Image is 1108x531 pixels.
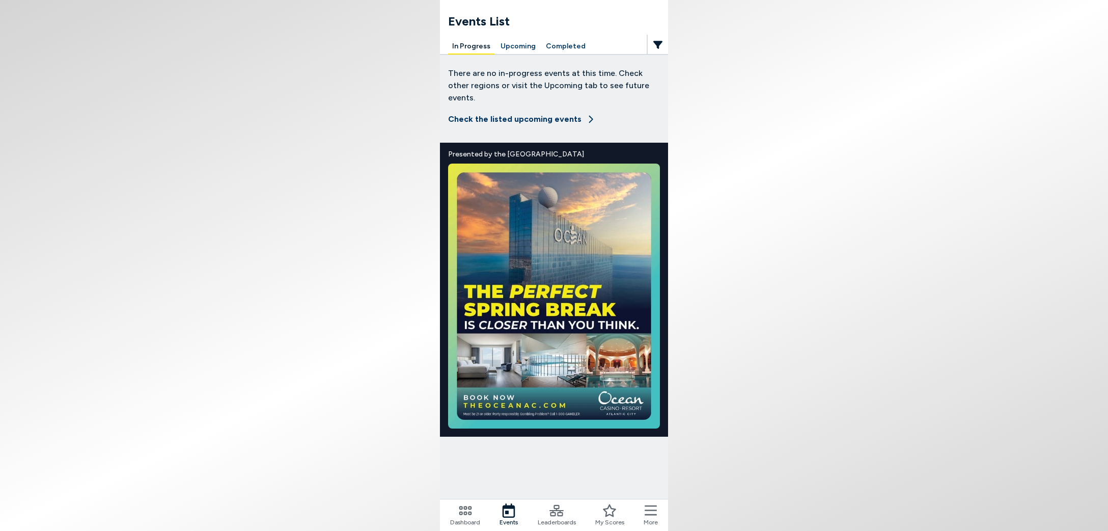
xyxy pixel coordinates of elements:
div: Manage your account [440,39,668,55]
span: Presented by the [GEOGRAPHIC_DATA] [448,149,660,160]
button: Check the listed upcoming events [448,108,596,130]
a: My Scores [595,503,624,527]
a: Leaderboards [538,503,576,527]
span: Events [500,518,518,527]
span: Dashboard [450,518,480,527]
button: Upcoming [496,39,540,55]
button: In Progress [448,39,494,55]
a: Events [500,503,518,527]
h1: Events List [448,12,668,31]
span: My Scores [595,518,624,527]
a: Dashboard [450,503,480,527]
p: There are no in-progress events at this time. Check other regions or visit the Upcoming tab to se... [448,67,660,104]
span: Leaderboards [538,518,576,527]
button: Completed [542,39,590,55]
button: More [644,503,658,527]
span: More [644,518,658,527]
